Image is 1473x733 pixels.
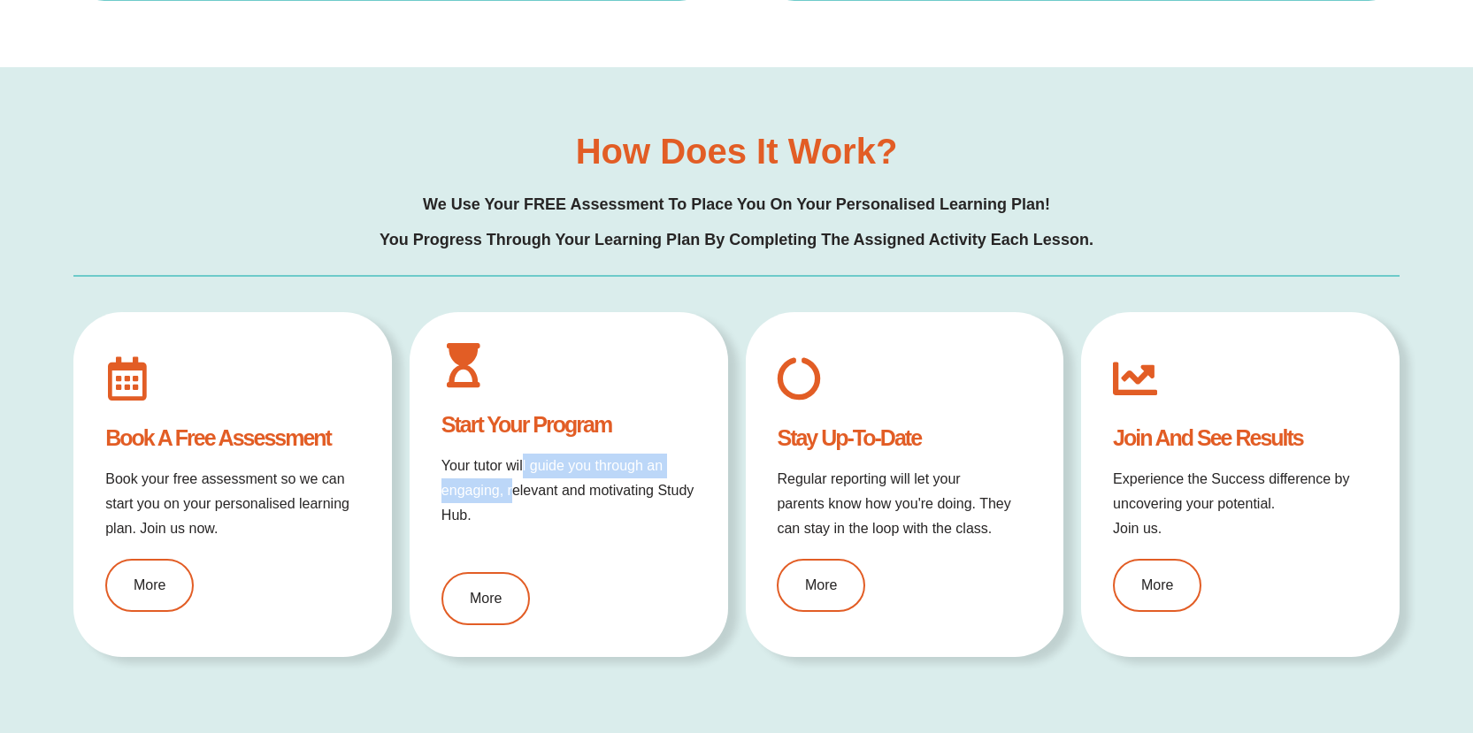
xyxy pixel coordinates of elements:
a: More [777,559,865,612]
span: More [1141,578,1173,592]
h4: Book a free assessment [105,427,360,449]
p: Experience the Success difference by uncovering your potential. Join us. [1113,467,1368,541]
a: More [105,559,194,612]
a: More [1113,559,1201,612]
span: More [805,578,837,592]
p: Your tutor will guide you through an engaging, relevant and motivating Study Hub. [441,454,696,528]
h2: How does it work? [576,134,898,169]
span: More [470,592,502,606]
h4: Start your program [441,414,696,436]
h2: We use your FREE assessment to place you on your personalised learning plan! You progress through... [380,187,1093,257]
h4: Stay up-to-date [777,427,1032,449]
span: More [134,578,165,592]
h4: Join and See results [1113,427,1368,449]
iframe: Chat Widget [1178,533,1473,733]
a: More [441,572,530,625]
p: Book your free assessment so we can start you on your personalised learning plan. Join us now. [105,467,360,541]
p: Regular reporting will let your parents know how you're doing. They can stay in the loop with the... [777,467,1032,541]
